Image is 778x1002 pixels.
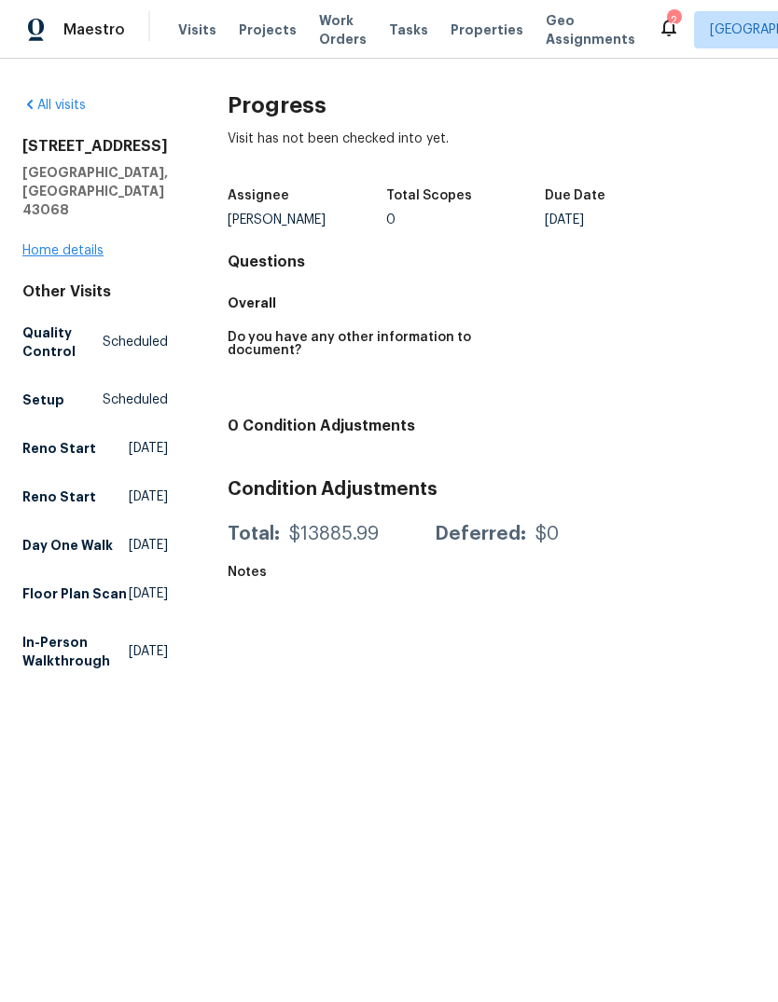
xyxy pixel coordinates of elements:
[103,391,168,409] span: Scheduled
[545,189,605,202] h5: Due Date
[228,130,756,178] div: Visit has not been checked into yet.
[129,536,168,555] span: [DATE]
[451,21,523,39] span: Properties
[22,163,168,219] h5: [GEOGRAPHIC_DATA], [GEOGRAPHIC_DATA] 43068
[22,99,86,112] a: All visits
[667,11,680,30] div: 2
[178,21,216,39] span: Visits
[129,642,168,661] span: [DATE]
[22,633,129,670] h5: In-Person Walkthrough
[228,294,756,312] h5: Overall
[22,316,168,368] a: Quality ControlScheduled
[22,282,168,301] div: Other Visits
[22,577,168,611] a: Floor Plan Scan[DATE]
[22,536,113,555] h5: Day One Walk
[129,584,168,603] span: [DATE]
[22,383,168,417] a: SetupScheduled
[389,23,428,36] span: Tasks
[319,11,367,48] span: Work Orders
[239,21,297,39] span: Projects
[386,189,472,202] h5: Total Scopes
[228,480,756,499] h3: Condition Adjustments
[63,21,125,39] span: Maestro
[22,487,96,506] h5: Reno Start
[535,525,559,543] div: $0
[22,244,104,257] a: Home details
[129,439,168,458] span: [DATE]
[22,391,64,409] h5: Setup
[228,213,386,226] div: [PERSON_NAME]
[289,525,379,543] div: $13885.99
[22,528,168,562] a: Day One Walk[DATE]
[103,333,168,351] span: Scheduled
[386,213,545,226] div: 0
[22,439,96,458] h5: Reno Start
[228,566,267,579] h5: Notes
[22,137,168,156] h2: [STREET_ADDRESS]
[228,525,280,543] div: Total:
[22,625,168,678] a: In-Person Walkthrough[DATE]
[129,487,168,506] span: [DATE]
[228,189,289,202] h5: Assignee
[435,525,526,543] div: Deferred:
[545,213,703,226] div: [DATE]
[546,11,635,48] span: Geo Assignments
[228,96,756,115] h2: Progress
[22,584,127,603] h5: Floor Plan Scan
[228,253,756,271] h4: Questions
[22,480,168,514] a: Reno Start[DATE]
[22,432,168,465] a: Reno Start[DATE]
[22,323,103,361] h5: Quality Control
[228,417,756,435] h4: 0 Condition Adjustments
[228,331,477,357] h5: Do you have any other information to document?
